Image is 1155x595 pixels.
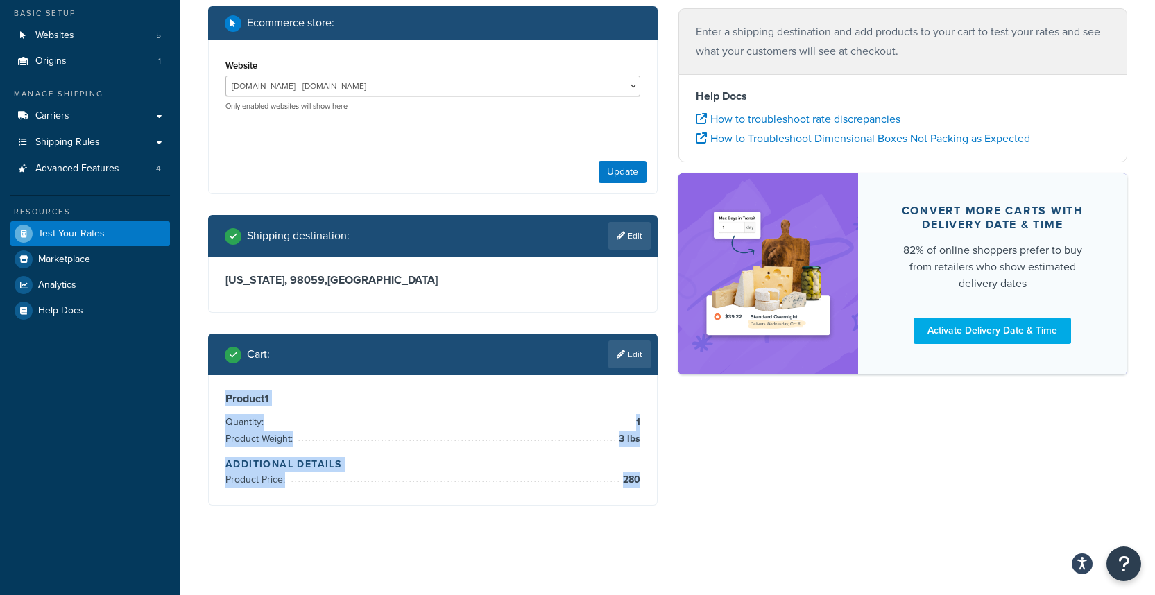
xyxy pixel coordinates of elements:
[10,298,170,323] a: Help Docs
[10,23,170,49] li: Websites
[10,221,170,246] a: Test Your Rates
[699,194,837,354] img: feature-image-ddt-36eae7f7280da8017bfb280eaccd9c446f90b1fe08728e4019434db127062ab4.png
[599,161,647,183] button: Update
[225,457,640,472] h4: Additional Details
[619,472,640,488] span: 280
[633,414,640,431] span: 1
[247,17,334,29] h2: Ecommerce store :
[10,103,170,129] a: Carriers
[38,305,83,317] span: Help Docs
[608,340,651,368] a: Edit
[35,137,100,148] span: Shipping Rules
[225,415,267,429] span: Quantity:
[10,247,170,272] a: Marketplace
[225,472,289,487] span: Product Price:
[225,60,257,71] label: Website
[225,101,640,112] p: Only enabled websites will show here
[10,273,170,297] a: Analytics
[225,392,640,406] h3: Product 1
[35,110,69,122] span: Carriers
[247,348,270,361] h2: Cart :
[615,431,640,447] span: 3 lbs
[10,130,170,155] a: Shipping Rules
[10,23,170,49] a: Websites5
[156,163,161,175] span: 4
[225,431,296,446] span: Product Weight:
[225,273,640,287] h3: [US_STATE], 98059 , [GEOGRAPHIC_DATA]
[247,230,350,242] h2: Shipping destination :
[35,55,67,67] span: Origins
[38,254,90,266] span: Marketplace
[158,55,161,67] span: 1
[38,228,105,240] span: Test Your Rates
[696,130,1030,146] a: How to Troubleshoot Dimensional Boxes Not Packing as Expected
[10,156,170,182] a: Advanced Features4
[696,88,1111,105] h4: Help Docs
[10,206,170,218] div: Resources
[10,88,170,100] div: Manage Shipping
[1106,546,1141,581] button: Open Resource Center
[10,49,170,74] a: Origins1
[891,204,1095,232] div: Convert more carts with delivery date & time
[696,111,900,127] a: How to troubleshoot rate discrepancies
[156,30,161,42] span: 5
[35,163,119,175] span: Advanced Features
[608,222,651,250] a: Edit
[38,279,76,291] span: Analytics
[914,318,1071,344] a: Activate Delivery Date & Time
[10,8,170,19] div: Basic Setup
[35,30,74,42] span: Websites
[10,156,170,182] li: Advanced Features
[10,49,170,74] li: Origins
[696,22,1111,61] p: Enter a shipping destination and add products to your cart to test your rates and see what your c...
[891,242,1095,292] div: 82% of online shoppers prefer to buy from retailers who show estimated delivery dates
